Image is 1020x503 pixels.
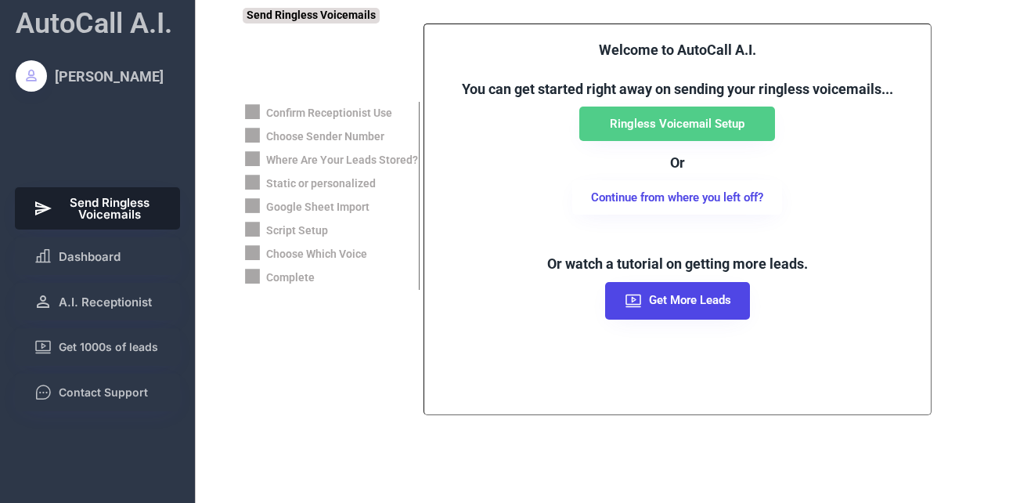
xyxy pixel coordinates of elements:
div: Static or personalized [266,176,376,192]
div: Complete [266,270,315,286]
div: Send Ringless Voicemails [243,8,380,24]
span: Send Ringless Voicemails [59,197,162,220]
div: [PERSON_NAME] [55,67,164,86]
div: Confirm Receptionist Use [266,106,392,121]
div: Script Setup [266,223,328,239]
button: Contact Support [15,374,181,411]
div: Choose Which Voice [266,247,367,262]
span: Contact Support [59,387,148,398]
button: Dashboard [15,237,181,275]
div: Google Sheet Import [266,200,369,215]
button: Get More Leads [605,282,750,320]
span: Dashboard [59,251,121,262]
button: Continue from where you left off? [572,180,782,215]
span: A.I. Receptionist [59,296,152,308]
font: Or watch a tutorial on getting more leads. [547,255,808,272]
button: Get 1000s of leads [15,328,181,366]
div: Where Are Your Leads Stored? [266,153,418,168]
div: Choose Sender Number [266,129,384,145]
div: AutoCall A.I. [16,4,172,43]
button: Ringless Voicemail Setup [579,107,775,141]
font: Or [670,154,685,171]
button: A.I. Receptionist [15,283,181,320]
span: Get More Leads [649,295,731,306]
button: Send Ringless Voicemails [15,187,181,230]
span: Get 1000s of leads [59,342,158,353]
font: Welcome to AutoCall A.I. You can get started right away on sending your ringless voicemails... [462,42,893,97]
